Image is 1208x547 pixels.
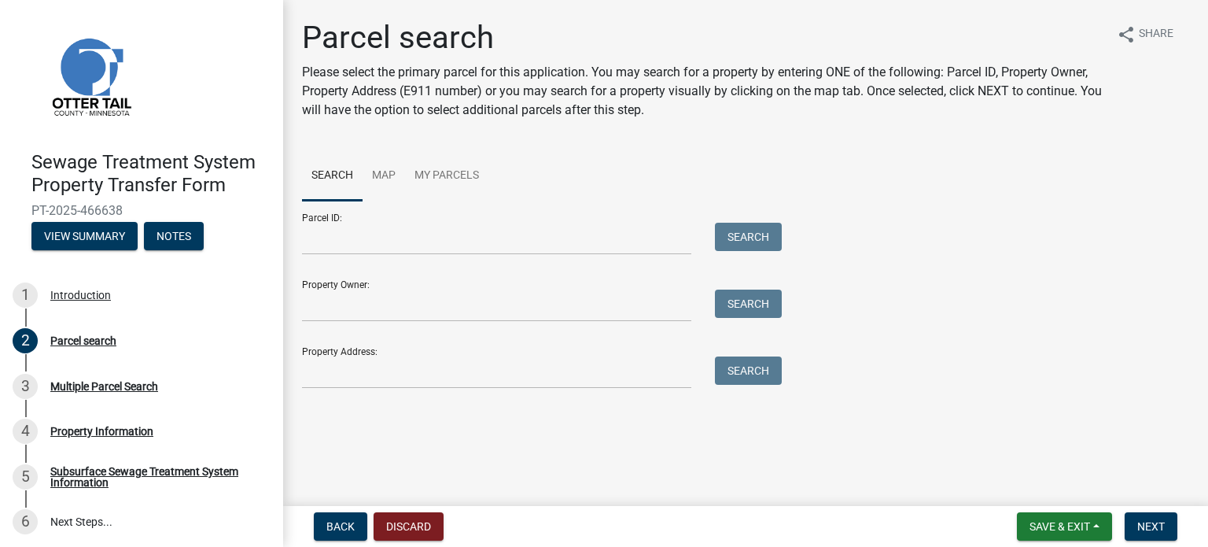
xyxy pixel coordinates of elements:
img: Otter Tail County, Minnesota [31,17,149,135]
a: My Parcels [405,151,488,201]
div: 4 [13,419,38,444]
button: Search [715,223,782,251]
span: Back [326,520,355,533]
button: Search [715,290,782,318]
div: 3 [13,374,38,399]
span: PT-2025-466638 [31,203,252,218]
div: 1 [13,283,38,308]
h1: Parcel search [302,19,1104,57]
div: 6 [13,509,38,534]
button: Discard [374,512,444,541]
button: Notes [144,222,204,250]
button: Search [715,357,782,385]
a: Map [363,151,405,201]
span: Save & Exit [1029,520,1090,533]
div: Property Information [50,426,153,437]
div: Parcel search [50,335,116,346]
button: Next [1125,512,1177,541]
button: View Summary [31,222,138,250]
i: share [1117,25,1136,44]
a: Search [302,151,363,201]
h4: Sewage Treatment System Property Transfer Form [31,151,271,197]
div: Introduction [50,290,111,301]
button: Back [314,512,367,541]
p: Please select the primary parcel for this application. You may search for a property by entering ... [302,63,1104,120]
button: Save & Exit [1017,512,1112,541]
div: 5 [13,464,38,490]
div: Multiple Parcel Search [50,381,158,392]
span: Share [1139,25,1173,44]
div: 2 [13,328,38,353]
wm-modal-confirm: Notes [144,231,204,243]
div: Subsurface Sewage Treatment System Information [50,466,258,488]
span: Next [1137,520,1165,533]
button: shareShare [1104,19,1186,50]
wm-modal-confirm: Summary [31,231,138,243]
